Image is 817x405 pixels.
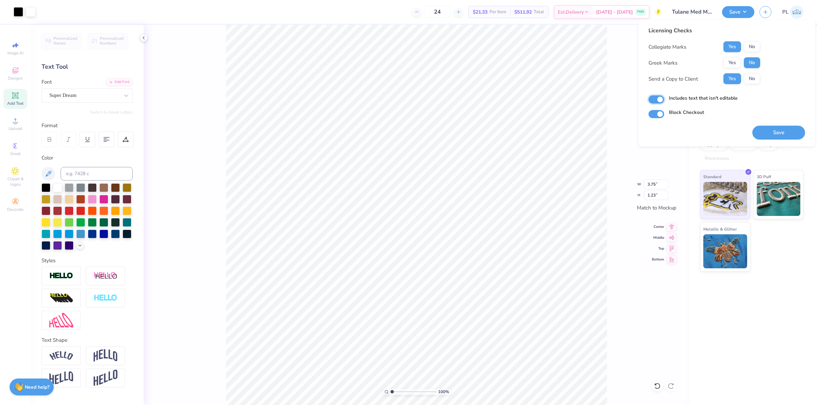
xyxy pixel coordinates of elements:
div: Licensing Checks [648,27,760,35]
span: $21.33 [473,9,487,16]
span: Center [652,224,664,229]
span: 3D Puff [757,173,771,180]
div: Add Font [106,78,133,86]
div: Greek Marks [648,59,677,67]
span: Designs [8,75,23,81]
img: Metallic & Glitter [703,234,747,268]
span: Clipart & logos [3,176,27,187]
span: $511.92 [514,9,532,16]
span: Greek [10,151,21,156]
button: Switch to Greek Letters [90,109,133,115]
input: – – [424,6,451,18]
span: [DATE] - [DATE] [596,9,633,16]
img: 3d Illusion [49,293,73,304]
img: Negative Space [94,294,117,302]
span: Decorate [7,207,23,212]
span: Total [534,9,544,16]
div: Send a Copy to Client [648,75,698,83]
button: No [744,41,760,52]
img: Flag [49,371,73,385]
img: 3D Puff [757,182,801,216]
div: Styles [42,257,133,265]
div: Text Shape [42,336,133,344]
span: FREE [637,10,644,14]
button: No [744,57,760,68]
img: Stroke [49,272,73,280]
input: e.g. 7428 c [61,167,133,181]
a: PL [782,5,803,19]
img: Arch [94,349,117,362]
span: Per Item [490,9,506,16]
span: Personalized Numbers [100,36,124,46]
button: Yes [723,41,741,52]
button: Yes [723,73,741,84]
button: No [744,73,760,84]
label: Includes text that isn't editable [669,95,738,102]
button: Save [722,6,754,18]
div: Color [42,154,133,162]
img: Standard [703,182,747,216]
label: Block Checkout [669,109,704,116]
div: Text Tool [42,62,133,71]
label: Font [42,78,52,86]
input: Untitled Design [667,5,717,19]
img: Pamela Lois Reyes [790,5,803,19]
span: Standard [703,173,721,180]
img: Shadow [94,272,117,280]
img: Rise [94,370,117,386]
span: Upload [9,126,22,131]
span: PL [782,8,788,16]
img: Free Distort [49,313,73,327]
img: Arc [49,351,73,360]
span: Metallic & Glitter [703,225,737,233]
span: Bottom [652,257,664,262]
span: Top [652,246,664,251]
span: 100 % [438,389,449,395]
button: Save [752,126,805,140]
div: Rhinestones [700,154,733,164]
strong: Need help? [25,384,49,390]
span: Add Text [7,101,23,106]
div: Collegiate Marks [648,43,686,51]
span: Middle [652,235,664,240]
span: Personalized Names [53,36,78,46]
div: Format [42,122,133,130]
span: Image AI [7,50,23,56]
button: Yes [723,57,741,68]
span: Est. Delivery [558,9,584,16]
